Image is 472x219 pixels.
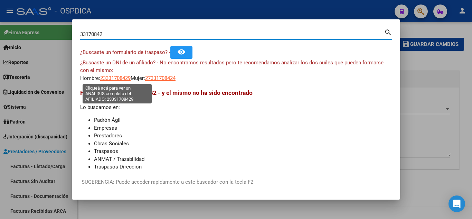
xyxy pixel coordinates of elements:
li: Prestadores [94,132,392,140]
li: Traspasos [94,147,392,155]
li: Traspasos Direccion [94,163,392,171]
span: 23331708429 [100,75,131,81]
li: Empresas [94,124,392,132]
mat-icon: search [384,28,392,36]
li: Padrón Ágil [94,116,392,124]
span: Hemos buscado - 33170842 - y el mismo no ha sido encontrado [80,89,253,96]
p: -SUGERENCIA: Puede acceder rapidamente a este buscador con la tecla F2- [80,178,392,186]
li: ANMAT / Trazabilidad [94,155,392,163]
mat-icon: remove_red_eye [177,48,186,56]
div: Hombre: Mujer: [80,59,392,82]
div: Open Intercom Messenger [449,195,465,212]
span: ¿Buscaste un DNI de un afiliado? - No encontramos resultados pero te recomendamos analizar los do... [80,60,384,74]
li: Obras Sociales [94,140,392,148]
span: 27331708424 [145,75,176,81]
span: ¿Buscaste un formulario de traspaso? - [80,49,170,55]
div: Lo buscamos en: [80,88,392,171]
